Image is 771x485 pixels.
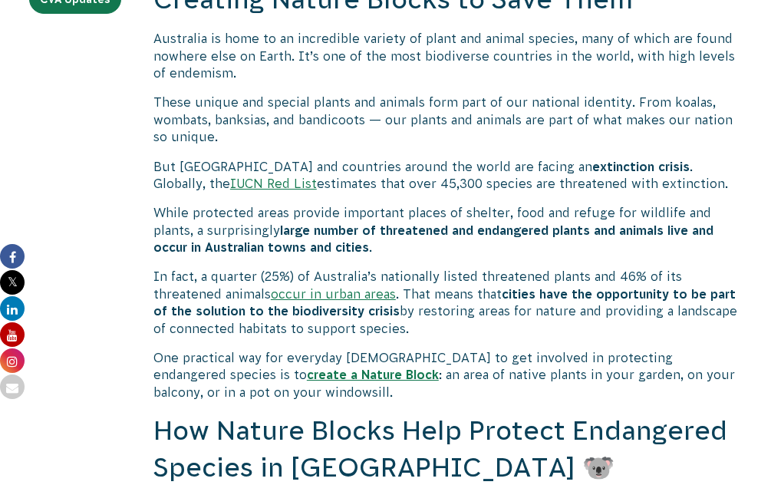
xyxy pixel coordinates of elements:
[592,160,690,173] b: extinction crisis
[153,204,742,256] p: While protected areas provide important places of shelter, food and refuge for wildlife and plant...
[271,287,396,301] a: occur in urban areas
[153,158,742,193] p: But [GEOGRAPHIC_DATA] and countries around the world are facing an . Globally, the estimates that...
[153,349,742,401] p: One practical way for everyday [DEMOGRAPHIC_DATA] to get involved in protecting endangered specie...
[153,30,742,81] p: Australia is home to an incredible variety of plant and animal species, many of which are found n...
[153,94,742,145] p: These unique and special plants and animals form part of our national identity. From koalas, womb...
[307,368,439,381] a: create a Nature Block
[153,223,713,254] b: large number of threatened and endangered plants and animals live and occur in Australian towns a...
[153,268,742,337] p: In fact, a quarter (25%) of Australia’s nationally listed threatened plants and 46% of its threat...
[230,177,317,190] a: IUCN Red List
